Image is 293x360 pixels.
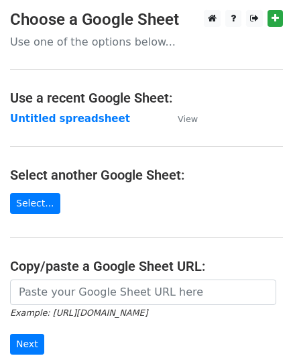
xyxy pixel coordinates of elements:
a: View [164,113,198,125]
small: View [178,114,198,124]
small: Example: [URL][DOMAIN_NAME] [10,308,148,318]
h4: Copy/paste a Google Sheet URL: [10,258,283,274]
h4: Use a recent Google Sheet: [10,90,283,106]
input: Next [10,334,44,355]
h3: Choose a Google Sheet [10,10,283,29]
input: Paste your Google Sheet URL here [10,280,276,305]
p: Use one of the options below... [10,35,283,49]
a: Untitled spreadsheet [10,113,130,125]
a: Select... [10,193,60,214]
h4: Select another Google Sheet: [10,167,283,183]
